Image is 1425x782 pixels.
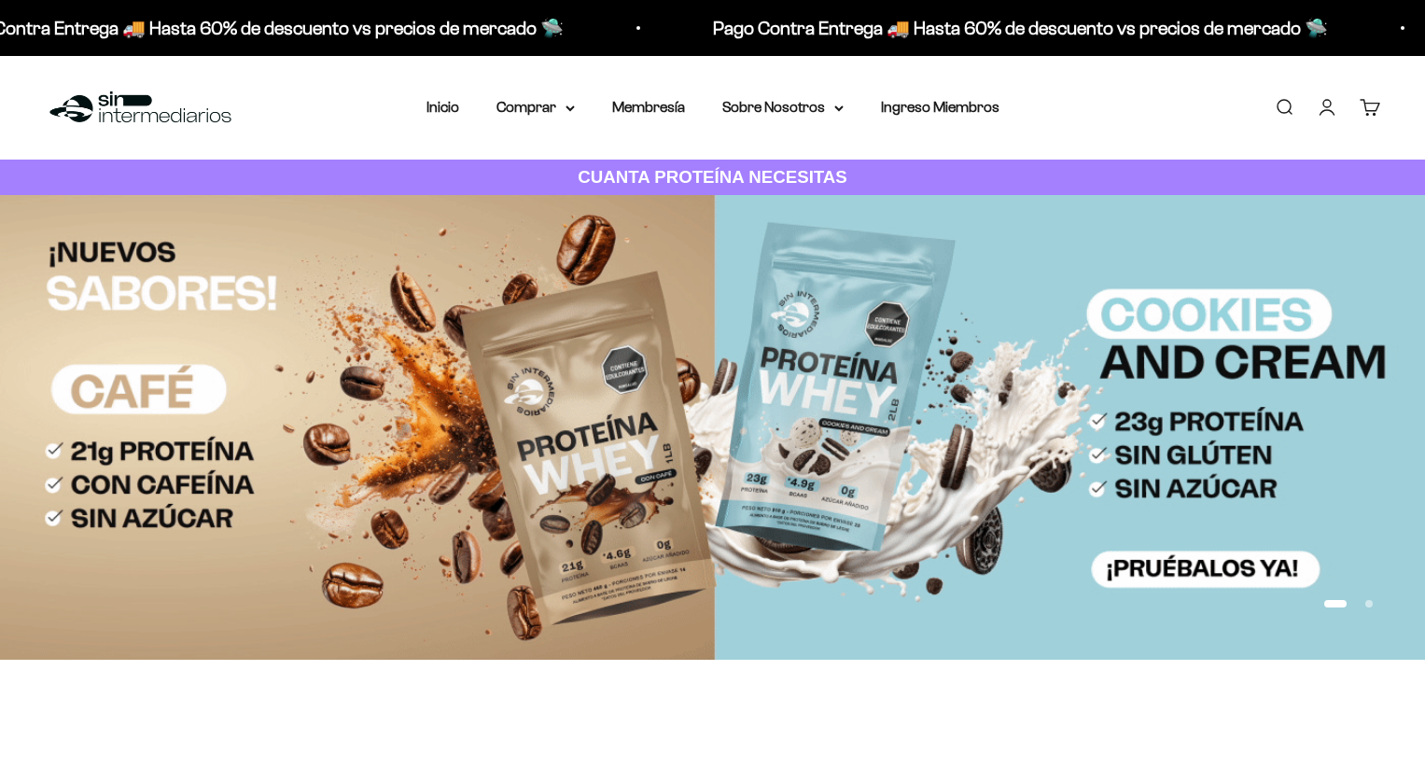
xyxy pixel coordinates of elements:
a: Inicio [426,99,459,115]
summary: Sobre Nosotros [722,95,844,119]
strong: CUANTA PROTEÍNA NECESITAS [578,167,847,187]
summary: Comprar [496,95,575,119]
p: Pago Contra Entrega 🚚 Hasta 60% de descuento vs precios de mercado 🛸 [709,13,1324,43]
a: Ingreso Miembros [881,99,999,115]
a: Membresía [612,99,685,115]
